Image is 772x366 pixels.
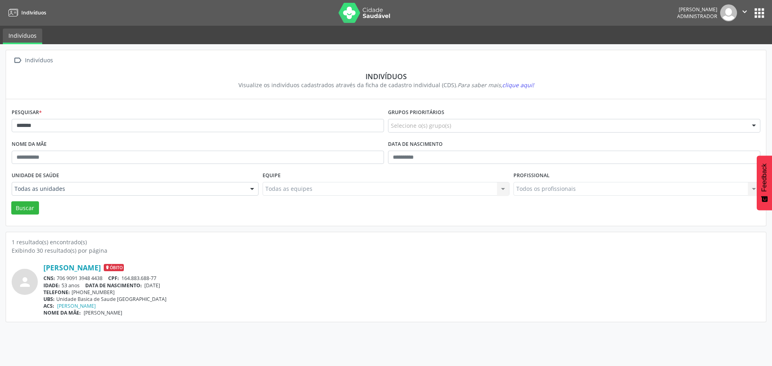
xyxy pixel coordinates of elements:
[43,303,54,309] span: ACS:
[43,282,760,289] div: 53 anos
[12,55,54,66] a:  Indivíduos
[43,289,70,296] span: TELEFONE:
[23,55,54,66] div: Indivíduos
[21,9,46,16] span: Indivíduos
[121,275,156,282] span: 164.883.688-77
[57,303,96,309] a: [PERSON_NAME]
[43,296,55,303] span: UBS:
[43,275,55,282] span: CNS:
[12,246,760,255] div: Exibindo 30 resultado(s) por página
[43,263,101,272] a: [PERSON_NAME]
[12,170,59,182] label: Unidade de saúde
[3,29,42,44] a: Indivíduos
[12,55,23,66] i: 
[761,164,768,192] span: Feedback
[104,264,124,271] span: Óbito
[43,289,760,296] div: [PHONE_NUMBER]
[757,155,772,210] button: Feedback - Mostrar pesquisa
[84,309,122,316] span: [PERSON_NAME]
[6,6,46,19] a: Indivíduos
[677,13,717,20] span: Administrador
[14,185,242,193] span: Todas as unidades
[12,238,760,246] div: 1 resultado(s) encontrado(s)
[677,6,717,13] div: [PERSON_NAME]
[720,4,737,21] img: img
[502,81,534,89] span: clique aqui!
[144,282,160,289] span: [DATE]
[12,138,47,151] label: Nome da mãe
[263,170,281,182] label: Equipe
[513,170,550,182] label: Profissional
[740,7,749,16] i: 
[17,72,755,81] div: Indivíduos
[11,201,39,215] button: Buscar
[388,138,443,151] label: Data de nascimento
[752,6,766,20] button: apps
[388,106,444,119] label: Grupos prioritários
[43,296,760,303] div: Unidade Basica de Saude [GEOGRAPHIC_DATA]
[108,275,119,282] span: CPF:
[43,309,81,316] span: NOME DA MÃE:
[43,275,760,282] div: 706 9091 3948 4438
[737,4,752,21] button: 
[85,282,142,289] span: DATA DE NASCIMENTO:
[458,81,534,89] i: Para saber mais,
[391,121,451,130] span: Selecione o(s) grupo(s)
[17,81,755,89] div: Visualize os indivíduos cadastrados através da ficha de cadastro individual (CDS).
[12,106,42,119] label: Pesquisar
[43,282,60,289] span: IDADE:
[18,275,32,289] i: person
